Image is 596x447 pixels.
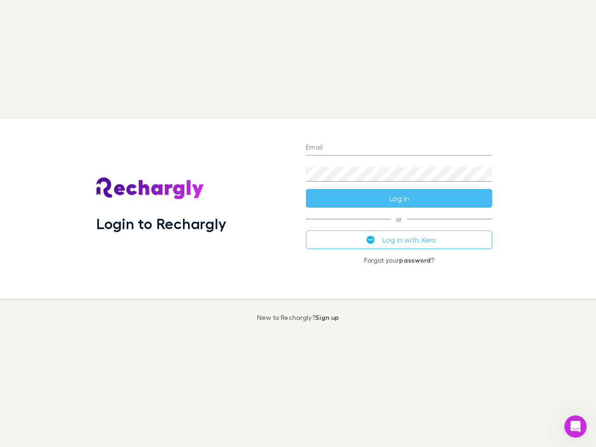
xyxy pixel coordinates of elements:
p: New to Rechargly? [257,314,339,321]
button: Log in [306,189,492,208]
a: password [399,256,431,264]
img: Xero's logo [366,236,375,244]
h1: Login to Rechargly [96,215,226,232]
iframe: Intercom live chat [564,415,587,438]
a: Sign up [315,313,339,321]
p: Forgot your ? [306,257,492,264]
button: Log in with Xero [306,230,492,249]
img: Rechargly's Logo [96,177,204,200]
